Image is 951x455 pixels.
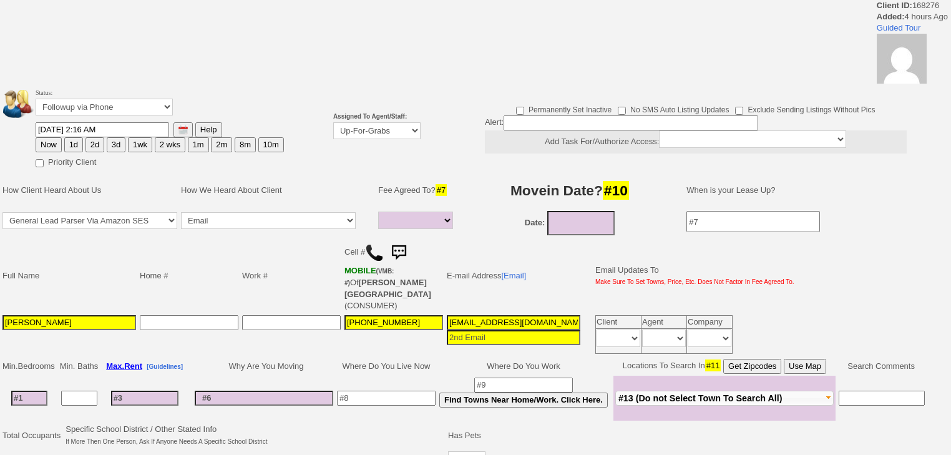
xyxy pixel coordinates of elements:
[485,115,907,154] div: Alert:
[436,184,447,196] span: #7
[501,271,526,280] a: [Email]
[723,359,781,374] button: Get Zipcodes
[596,316,641,329] td: Client
[335,357,437,376] td: Where Do You Live Now
[85,137,104,152] button: 2d
[211,137,232,152] button: 2m
[240,238,343,313] td: Work #
[11,391,47,406] input: #1
[641,316,687,329] td: Agent
[3,90,41,118] img: people.png
[258,137,284,152] button: 10m
[485,130,907,154] center: Add Task For/Authorize Access:
[106,361,142,371] b: Max.
[365,243,384,262] img: call.png
[36,137,62,152] button: Now
[615,391,834,406] button: #13 (Do not Select Town To Search All)
[124,361,142,371] span: Rent
[877,23,921,32] a: Guided Tour
[18,361,55,371] span: Bedrooms
[877,12,905,21] b: Added:
[445,238,582,313] td: E-mail Address
[333,113,407,120] b: Assigned To Agent/Staff:
[618,393,783,403] span: #13 (Do not Select Town To Search All)
[595,278,794,285] font: Make Sure To Set Towns, Price, Etc. Does Not Factor In Fee Agreed To.
[195,122,222,137] button: Help
[337,391,436,406] input: #8
[705,360,721,371] span: #11
[516,101,612,115] label: Permanently Set Inactive
[437,357,610,376] td: Where Do You Work
[603,181,629,200] span: #10
[1,172,179,209] td: How Client Heard About Us
[687,316,733,329] td: Company
[618,107,626,115] input: No SMS Auto Listing Updates
[686,211,820,232] input: #7
[178,125,188,135] img: [calendar icon]
[525,218,545,227] b: Date:
[447,330,580,345] input: 2nd Email
[623,361,826,370] nobr: Locations To Search In
[877,1,912,10] b: Client ID:
[586,238,796,313] td: Email Updates To
[1,357,58,376] td: Min.
[1,238,138,313] td: Full Name
[147,361,183,371] a: [Guidelines]
[64,137,83,152] button: 1d
[618,101,729,115] label: No SMS Auto Listing Updates
[36,159,44,167] input: Priority Client
[447,315,580,330] input: 1st Email - Question #0
[147,363,183,370] b: [Guidelines]
[66,438,267,445] font: If More Then One Person, Ask If Anyone Needs A Specific School District
[1,422,64,449] td: Total Occupants
[467,179,673,202] h3: Movein Date?
[193,357,335,376] td: Why Are You Moving
[439,393,608,408] button: Find Towns Near Home/Work. Click Here.
[128,137,152,152] button: 1wk
[64,422,269,449] td: Specific School District / Other Stated Info
[376,172,459,209] td: Fee Agreed To?
[446,422,487,449] td: Has Pets
[344,266,394,287] b: T-Mobile USA, Inc.
[179,172,370,209] td: How We Heard About Client
[111,391,178,406] input: #3
[343,238,445,313] td: Cell # Of (CONSUMER)
[107,137,125,152] button: 3d
[138,238,240,313] td: Home #
[344,266,376,275] font: MOBILE
[674,172,927,209] td: When is your Lease Up?
[516,107,524,115] input: Permanently Set Inactive
[36,89,173,112] font: Status:
[784,359,826,374] button: Use Map
[188,137,209,152] button: 1m
[386,240,411,265] img: sms.png
[836,357,927,376] td: Search Comments
[344,278,431,299] b: [PERSON_NAME][GEOGRAPHIC_DATA]
[877,34,927,84] img: fa7580ba025786fed504766d20844dc4
[474,378,573,393] input: #9
[58,357,100,376] td: Min. Baths
[735,101,875,115] label: Exclude Sending Listings Without Pics
[235,137,256,152] button: 8m
[155,137,185,152] button: 2 wks
[735,107,743,115] input: Exclude Sending Listings Without Pics
[195,391,333,406] input: #6
[36,154,96,168] label: Priority Client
